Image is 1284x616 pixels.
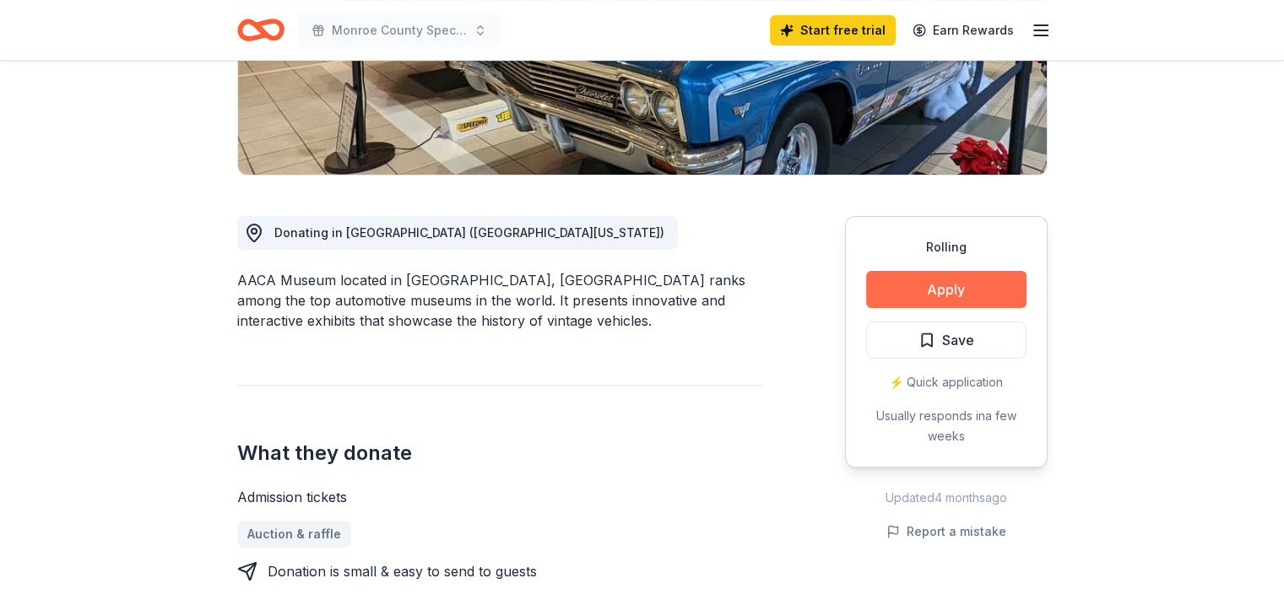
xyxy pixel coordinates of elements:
span: Monroe County Special Olympics 2025 Tricky Tray [332,20,467,41]
button: Apply [866,271,1027,308]
div: Admission tickets [237,487,764,507]
div: Rolling [866,237,1027,257]
button: Report a mistake [886,521,1006,542]
a: Home [237,10,284,50]
a: Start free trial [770,15,896,46]
span: Donating in [GEOGRAPHIC_DATA] ([GEOGRAPHIC_DATA][US_STATE]) [274,225,664,240]
h2: What they donate [237,440,764,467]
div: ⚡️ Quick application [866,372,1027,392]
div: AACA Museum located in [GEOGRAPHIC_DATA], [GEOGRAPHIC_DATA] ranks among the top automotive museum... [237,270,764,331]
button: Save [866,322,1027,359]
a: Earn Rewards [902,15,1024,46]
a: Auction & raffle [237,521,351,548]
div: Updated 4 months ago [845,488,1048,508]
div: Usually responds in a few weeks [866,406,1027,446]
div: Donation is small & easy to send to guests [268,561,537,581]
span: Save [942,329,974,351]
button: Monroe County Special Olympics 2025 Tricky Tray [298,14,501,47]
